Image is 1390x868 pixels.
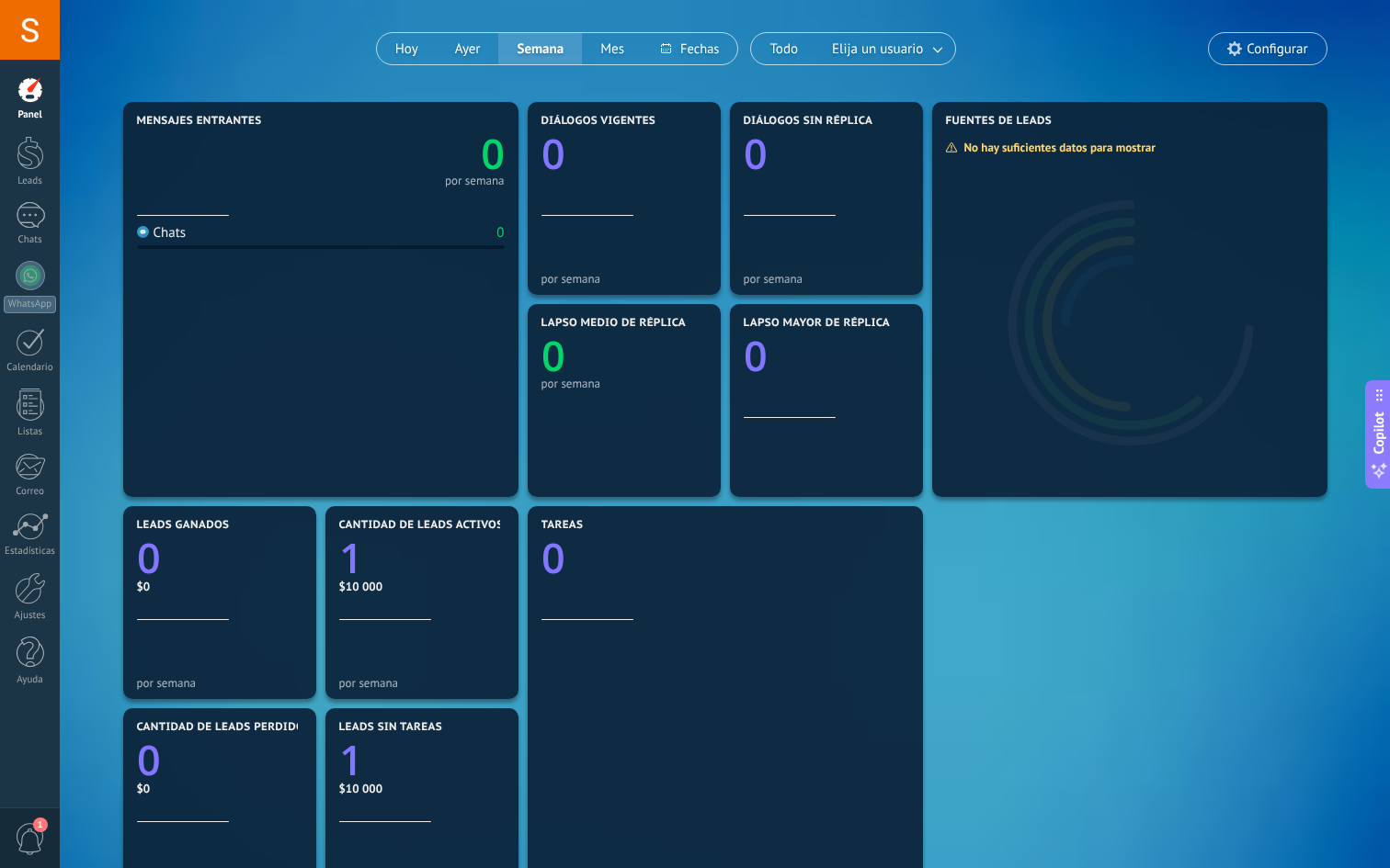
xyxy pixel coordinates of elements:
[498,33,582,64] button: Semana
[4,234,57,246] div: Chats
[4,175,57,187] div: Leads
[481,126,505,182] text: 0
[744,317,890,330] span: Lapso mayor de réplica
[4,426,57,438] div: Listas
[643,33,737,64] button: Fechas
[137,579,302,594] div: $0
[445,176,505,186] div: por semana
[137,732,302,788] a: 0
[541,317,687,330] span: Lapso medio de réplica
[582,33,643,64] button: Mes
[541,328,565,384] text: 0
[4,610,57,622] div: Ajustes
[137,781,302,796] div: $0
[33,817,48,832] span: 1
[137,676,302,690] div: por semana
[816,33,955,64] button: Elija un usuario
[321,126,505,182] a: 0
[137,519,230,532] span: Leads ganados
[744,328,768,384] text: 0
[377,33,437,64] button: Hoy
[339,579,505,594] div: $10 000
[4,546,57,558] div: Estadísticas
[541,519,584,532] span: Tareas
[137,115,262,128] span: Mensajes entrantes
[1247,41,1307,57] span: Configurar
[339,530,505,586] a: 1
[541,126,565,182] text: 0
[541,272,707,286] div: por semana
[339,732,505,788] a: 1
[339,721,442,734] span: Leads sin tareas
[437,33,499,64] button: Ayer
[4,486,57,498] div: Correo
[1370,411,1388,454] span: Copilot
[137,226,149,238] img: Chats
[945,140,1168,155] div: No hay suficientes datos para mostrar
[137,721,312,734] span: Cantidad de leads perdidos
[541,377,707,390] div: por semana
[946,115,1053,128] span: Fuentes de leads
[137,530,302,586] a: 0
[339,519,504,532] span: Cantidad de leads activos
[541,115,656,128] span: Diálogos vigentes
[744,115,873,128] span: Diálogos sin réplica
[137,224,187,242] div: Chats
[339,781,505,796] div: $10 000
[744,272,909,286] div: por semana
[4,296,56,313] div: WhatsApp
[137,732,161,788] text: 0
[4,674,57,686] div: Ayuda
[4,109,57,121] div: Panel
[541,530,909,586] a: 0
[339,530,363,586] text: 1
[541,530,565,586] text: 0
[744,126,768,182] text: 0
[751,33,816,64] button: Todo
[339,732,363,788] text: 1
[4,362,57,374] div: Calendario
[339,676,505,690] div: por semana
[496,224,504,242] div: 0
[137,530,161,586] text: 0
[828,37,927,62] span: Elija un usuario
